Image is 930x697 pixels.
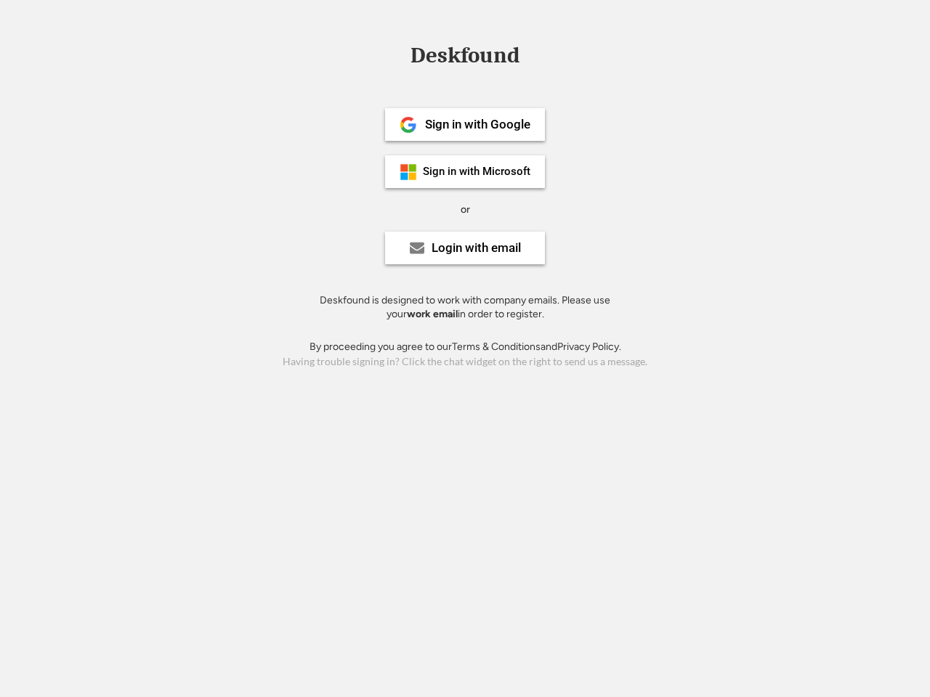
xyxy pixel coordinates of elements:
div: By proceeding you agree to our and [310,340,621,354]
img: 1024px-Google__G__Logo.svg.png [400,116,417,134]
a: Terms & Conditions [452,341,541,353]
img: ms-symbollockup_mssymbol_19.png [400,163,417,181]
div: Deskfound is designed to work with company emails. Please use your in order to register. [302,293,628,322]
div: or [461,203,470,217]
div: Deskfound [403,44,527,67]
a: Privacy Policy. [557,341,621,353]
div: Sign in with Google [425,118,530,131]
strong: work email [407,308,458,320]
div: Login with email [432,242,521,254]
div: Sign in with Microsoft [423,166,530,177]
